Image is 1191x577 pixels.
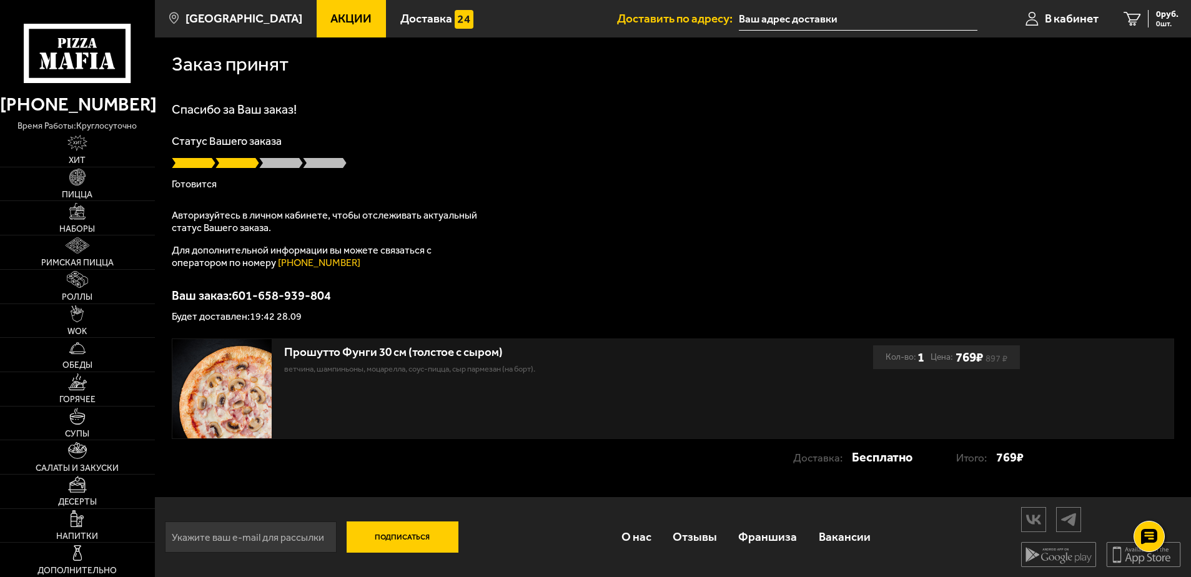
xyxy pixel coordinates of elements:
p: Статус Вашего заказа [172,136,1174,147]
input: Ваш адрес доставки [739,7,977,31]
p: Доставка: [793,446,852,470]
button: Подписаться [347,521,458,553]
span: Напитки [56,532,98,541]
span: Наборы [59,225,95,234]
a: Вакансии [808,517,881,558]
span: Дополнительно [37,566,117,575]
span: 0 руб. [1156,10,1179,19]
a: [PHONE_NUMBER] [278,257,360,269]
span: Акции [330,12,372,24]
s: 897 ₽ [986,355,1007,362]
span: Супы [65,430,89,438]
div: Кол-во: [886,345,924,369]
p: Для дополнительной информации вы можете связаться с оператором по номеру [172,244,484,269]
b: 1 [917,345,924,369]
p: Будет доставлен: 19:42 28.09 [172,312,1174,322]
span: 0 шт. [1156,20,1179,27]
p: Итого: [956,446,996,470]
p: Авторизуйтесь в личном кабинете, чтобы отслеживать актуальный статус Вашего заказа. [172,209,484,234]
strong: 769 ₽ [996,445,1024,469]
p: Готовится [172,179,1174,189]
p: Ваш заказ: 601-658-939-804 [172,289,1174,302]
span: Римская пицца [41,259,114,267]
span: Доставить по адресу: [617,12,739,24]
span: Обеды [62,361,92,370]
img: tg [1057,508,1080,530]
span: В кабинет [1045,12,1099,24]
span: Санкт-Петербург, проспект Ударников, 56к1 [739,7,977,31]
a: Франшиза [728,517,808,558]
img: vk [1022,508,1045,530]
span: Роллы [62,293,92,302]
span: WOK [67,327,87,336]
a: Отзывы [662,517,728,558]
h1: Заказ принят [172,54,289,74]
div: Прошутто Фунги 30 см (толстое с сыром) [284,345,754,360]
a: О нас [611,517,662,558]
h1: Спасибо за Ваш заказ! [172,103,1174,116]
span: Доставка [400,12,452,24]
span: Хит [69,156,86,165]
span: Цена: [931,345,953,369]
img: 15daf4d41897b9f0e9f617042186c801.svg [455,10,473,29]
span: Десерты [58,498,97,506]
p: ветчина, шампиньоны, моцарелла, соус-пицца, сыр пармезан (на борт). [284,363,754,375]
span: Салаты и закуски [36,464,119,473]
strong: Бесплатно [852,445,912,469]
span: Горячее [59,395,96,404]
b: 769 ₽ [956,350,983,365]
span: Пицца [62,190,92,199]
span: [GEOGRAPHIC_DATA] [185,12,302,24]
input: Укажите ваш e-mail для рассылки [165,521,337,553]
